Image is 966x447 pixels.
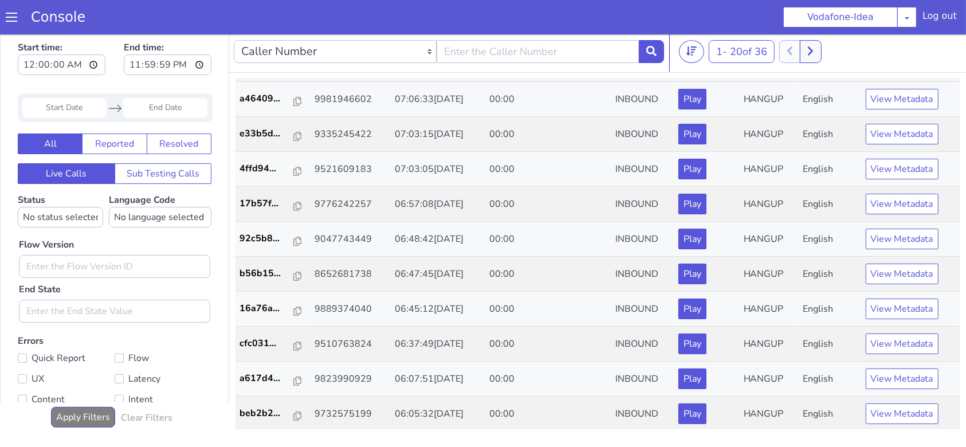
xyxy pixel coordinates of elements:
td: English [799,156,861,191]
button: Play [678,163,706,183]
div: Log out [922,9,957,28]
p: beb2b2... [240,375,294,389]
td: 00:00 [485,191,611,226]
td: English [799,51,861,86]
button: Play [678,233,706,253]
button: Play [678,372,706,393]
td: 06:37:49[DATE] [390,296,484,331]
td: English [799,261,861,296]
td: HANGUP [739,191,799,226]
a: 92c5b8... [240,201,306,214]
td: INBOUND [611,86,674,121]
label: Content [18,360,115,377]
td: 9335245422 [310,86,390,121]
td: English [799,191,861,226]
button: All [18,103,83,123]
a: e33b5d... [240,96,306,109]
a: Console [17,9,99,25]
label: Latency [115,340,211,356]
button: Play [678,58,706,79]
button: View Metadata [866,233,938,253]
button: View Metadata [866,93,938,113]
label: Language Code [109,163,211,197]
label: Flow [115,319,211,335]
a: a617d4... [240,340,306,354]
button: View Metadata [866,163,938,183]
button: Play [678,303,706,323]
p: 4ffd94... [240,131,294,144]
input: Enter the Flow Version ID [19,224,210,247]
p: b56b15... [240,236,294,249]
td: English [799,226,861,261]
td: 00:00 [485,226,611,261]
td: INBOUND [611,366,674,401]
label: End time: [124,6,211,48]
label: Quick Report [18,319,115,335]
button: Play [678,198,706,218]
input: Enter the Caller Number [437,9,639,32]
td: HANGUP [739,296,799,331]
td: INBOUND [611,226,674,261]
td: 00:00 [485,296,611,331]
p: 92c5b8... [240,201,294,214]
button: Apply Filters [51,376,115,397]
label: Start time: [18,6,105,48]
input: Enter the End State Value [19,269,210,292]
a: a46409... [240,61,306,74]
td: 9981946602 [310,51,390,86]
td: 06:57:08[DATE] [390,156,484,191]
a: 4ffd94... [240,131,306,144]
td: 9889374040 [310,261,390,296]
td: HANGUP [739,366,799,401]
p: a46409... [240,61,294,74]
td: English [799,296,861,331]
td: INBOUND [611,156,674,191]
button: View Metadata [866,303,938,323]
button: Reported [82,103,147,123]
button: Play [678,93,706,113]
button: Live Calls [18,132,115,153]
td: 9510763824 [310,296,390,331]
button: View Metadata [866,372,938,393]
td: English [799,331,861,366]
td: INBOUND [611,191,674,226]
td: English [799,86,861,121]
select: Language Code [109,176,211,197]
a: 17b57f... [240,166,306,179]
td: HANGUP [739,331,799,366]
button: View Metadata [866,58,938,79]
button: Play [678,338,706,358]
td: 9047743449 [310,191,390,226]
td: HANGUP [739,261,799,296]
td: INBOUND [611,51,674,86]
td: HANGUP [739,226,799,261]
label: Status [18,163,103,197]
button: Play [678,128,706,148]
td: 9521609183 [310,121,390,156]
td: 9732575199 [310,366,390,401]
td: 06:48:42[DATE] [390,191,484,226]
button: Sub Testing Calls [115,132,212,153]
td: English [799,121,861,156]
button: View Metadata [866,198,938,218]
button: View Metadata [866,268,938,288]
label: Intent [115,360,211,377]
button: Resolved [147,103,211,123]
td: 9823990929 [310,331,390,366]
td: 06:07:51[DATE] [390,331,484,366]
td: 06:05:32[DATE] [390,366,484,401]
input: End time: [124,23,211,44]
p: 17b57f... [240,166,294,179]
p: e33b5d... [240,96,294,109]
label: UX [18,340,115,356]
td: 00:00 [485,51,611,86]
label: Errors [18,304,211,420]
p: a617d4... [240,340,294,354]
button: Play [678,268,706,288]
td: HANGUP [739,86,799,121]
td: INBOUND [611,331,674,366]
p: cfc031... [240,305,294,319]
td: HANGUP [739,51,799,86]
input: Start time: [18,23,105,44]
a: cfc031... [240,305,306,319]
